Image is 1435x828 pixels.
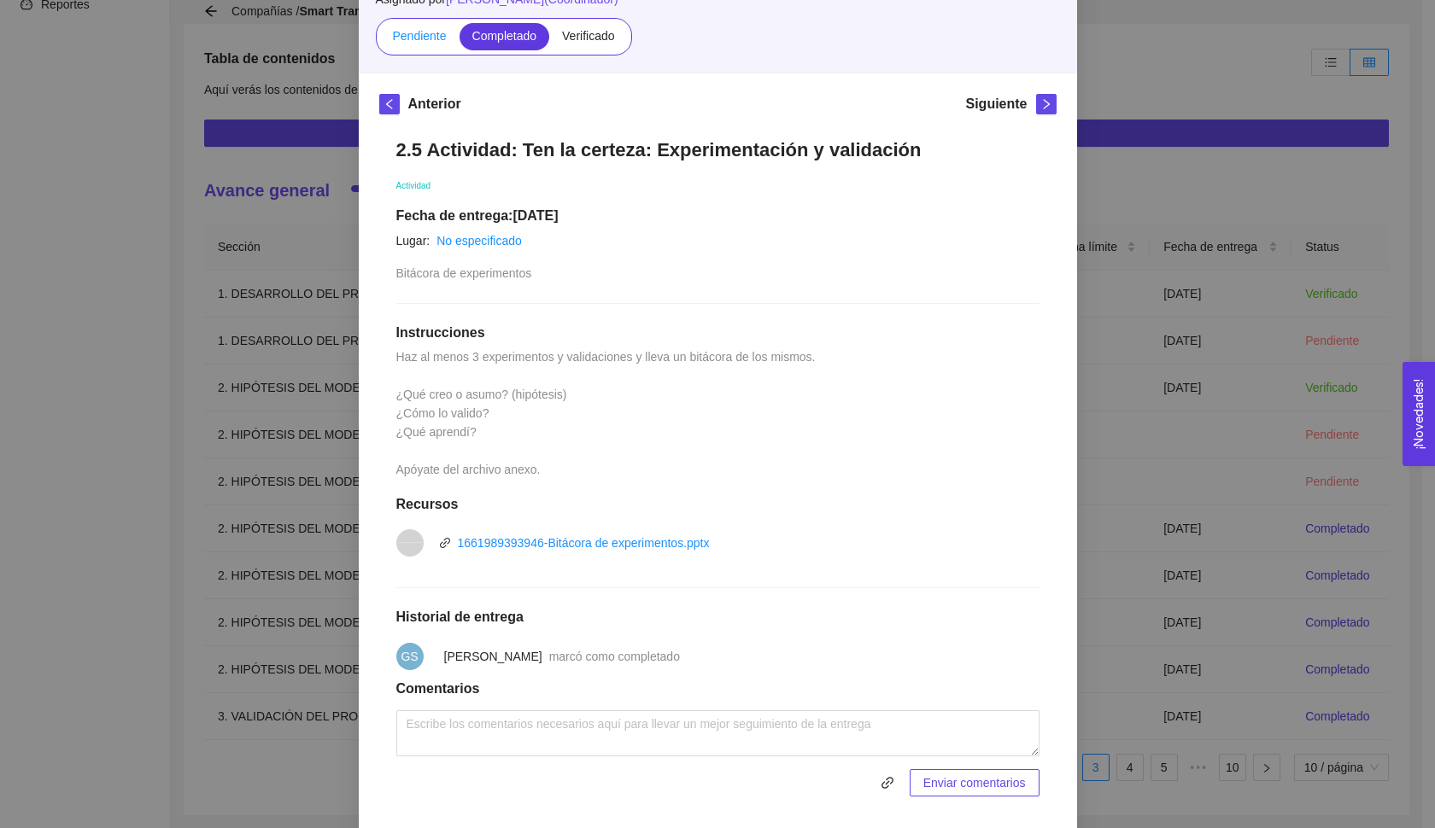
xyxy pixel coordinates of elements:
[396,181,431,190] span: Actividad
[436,234,522,248] a: No especificado
[1403,362,1435,466] button: Open Feedback Widget
[408,94,461,114] h5: Anterior
[396,231,430,250] article: Lugar:
[458,536,710,550] a: 1661989393946-Bitácora de experimentos.pptx
[472,29,537,43] span: Completado
[401,643,418,670] span: GS
[965,94,1027,114] h5: Siguiente
[379,94,400,114] button: left
[562,29,614,43] span: Verificado
[910,769,1040,796] button: Enviar comentarios
[874,776,901,790] span: link
[397,542,421,544] span: vnd.openxmlformats-officedocument.presentationml.presentation
[396,138,1040,161] h1: 2.5 Actividad: Ten la certeza: Experimentación y validación
[396,496,1040,513] h1: Recursos
[1037,98,1056,110] span: right
[392,29,446,43] span: Pendiente
[380,98,399,110] span: left
[549,650,680,663] span: marcó como completado
[439,537,451,549] span: link
[444,650,542,663] span: [PERSON_NAME]
[396,680,1040,697] h1: Comentarios
[874,769,901,796] button: link
[396,350,819,476] span: Haz al menos 3 experimentos y validaciones y lleva un bitácora de los mismos. ¿Qué creo o asumo? ...
[923,773,1026,792] span: Enviar comentarios
[396,609,1040,626] h1: Historial de entrega
[396,266,532,280] span: Bitácora de experimentos
[396,324,1040,341] h1: Instrucciones
[875,776,900,790] span: link
[1036,94,1057,114] button: right
[396,207,1040,224] h1: Fecha de entrega: [DATE]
